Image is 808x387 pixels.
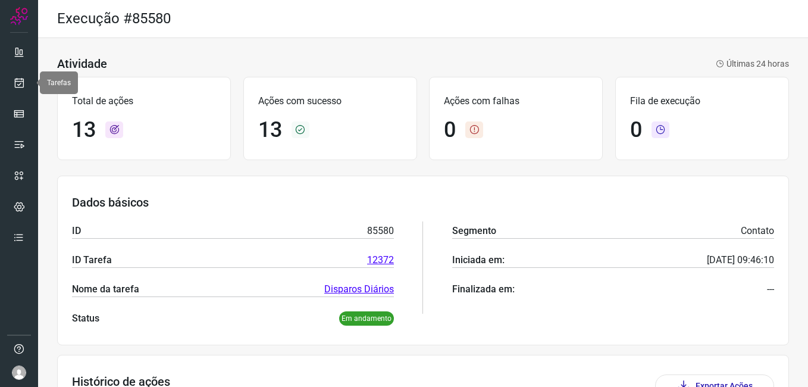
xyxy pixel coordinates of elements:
p: ID [72,224,81,238]
p: Ações com sucesso [258,94,402,108]
h3: Dados básicos [72,195,774,210]
p: Iniciada em: [452,253,505,267]
p: Nome da tarefa [72,282,139,297]
a: Disparos Diários [324,282,394,297]
a: 12372 [367,253,394,267]
p: --- [767,282,774,297]
p: Status [72,311,99,326]
p: Contato [741,224,774,238]
h1: 13 [258,117,282,143]
p: Ações com falhas [444,94,588,108]
p: ID Tarefa [72,253,112,267]
img: Logo [10,7,28,25]
p: Fila de execução [630,94,774,108]
img: avatar-user-boy.jpg [12,366,26,380]
p: Em andamento [339,311,394,326]
p: Total de ações [72,94,216,108]
h1: 0 [630,117,642,143]
p: 85580 [367,224,394,238]
p: Finalizada em: [452,282,515,297]
p: [DATE] 09:46:10 [707,253,774,267]
h1: 0 [444,117,456,143]
span: Tarefas [47,79,71,87]
p: Últimas 24 horas [716,58,789,70]
h2: Execução #85580 [57,10,171,27]
h3: Atividade [57,57,107,71]
h1: 13 [72,117,96,143]
p: Segmento [452,224,496,238]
